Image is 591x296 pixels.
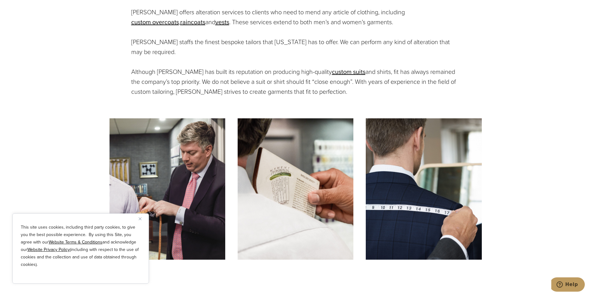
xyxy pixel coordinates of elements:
img: Bespoke tailor measuring the total width of the shoulders on a client with a tape measure [366,118,481,260]
img: Owner Alan David Horowitz measuring the bicep of a customer [110,118,225,260]
a: vests [215,17,229,27]
p: This site uses cookies, including third party cookies, to give you the best possible experience. ... [21,224,141,268]
iframe: Opens a widget where you can chat to one of our agents [551,277,585,293]
p: [PERSON_NAME] staffs the finest bespoke tailors that [US_STATE] has to offer. We can perform any ... [131,37,460,57]
img: Close [139,217,141,220]
a: Website Privacy Policy [27,246,70,253]
a: Website Terms & Conditions [49,239,102,245]
a: raincoats [180,17,205,27]
button: Close [139,215,146,222]
p: [PERSON_NAME] offers alteration services to clients who need to mend any article of clothing, inc... [131,7,460,27]
a: custom overcoats [131,17,179,27]
a: custom suits [332,67,365,76]
p: Although [PERSON_NAME] has built its reputation on producing high-quality and shirts, fit has alw... [131,67,460,97]
img: Man using a shoulder slope measuring device to get the exact slope of clients right shoulder [238,118,353,260]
